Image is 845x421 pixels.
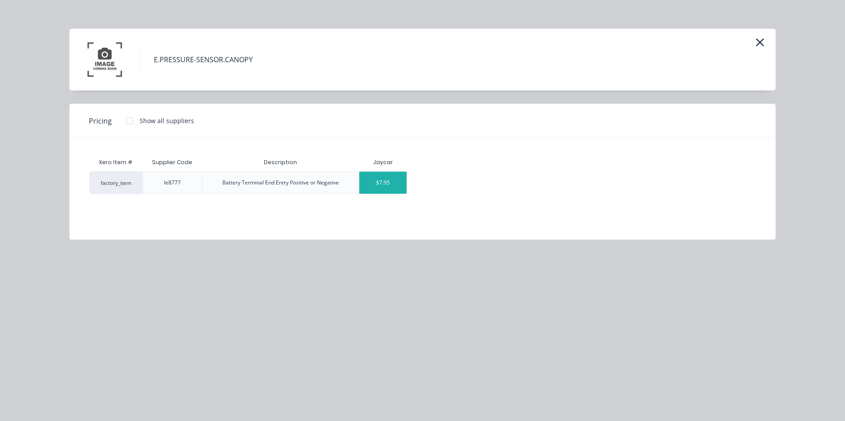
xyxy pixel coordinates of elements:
[373,158,393,166] div: Jaycar
[154,54,253,65] div: E.PRESSURE-SENSOR.CANOPY
[83,38,127,82] img: E.PRESSURE-SENSOR.CANOPY
[145,151,199,173] div: Supplier Code
[164,179,181,187] div: le8777
[89,154,142,171] div: Xero Item #
[140,116,194,125] div: Show all suppliers
[359,172,407,194] div: $7.95
[257,151,304,173] div: Description
[89,116,112,126] span: Pricing
[222,179,339,187] div: Battery Terminal End Entry Positive or Negative
[89,171,142,194] div: factory_item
